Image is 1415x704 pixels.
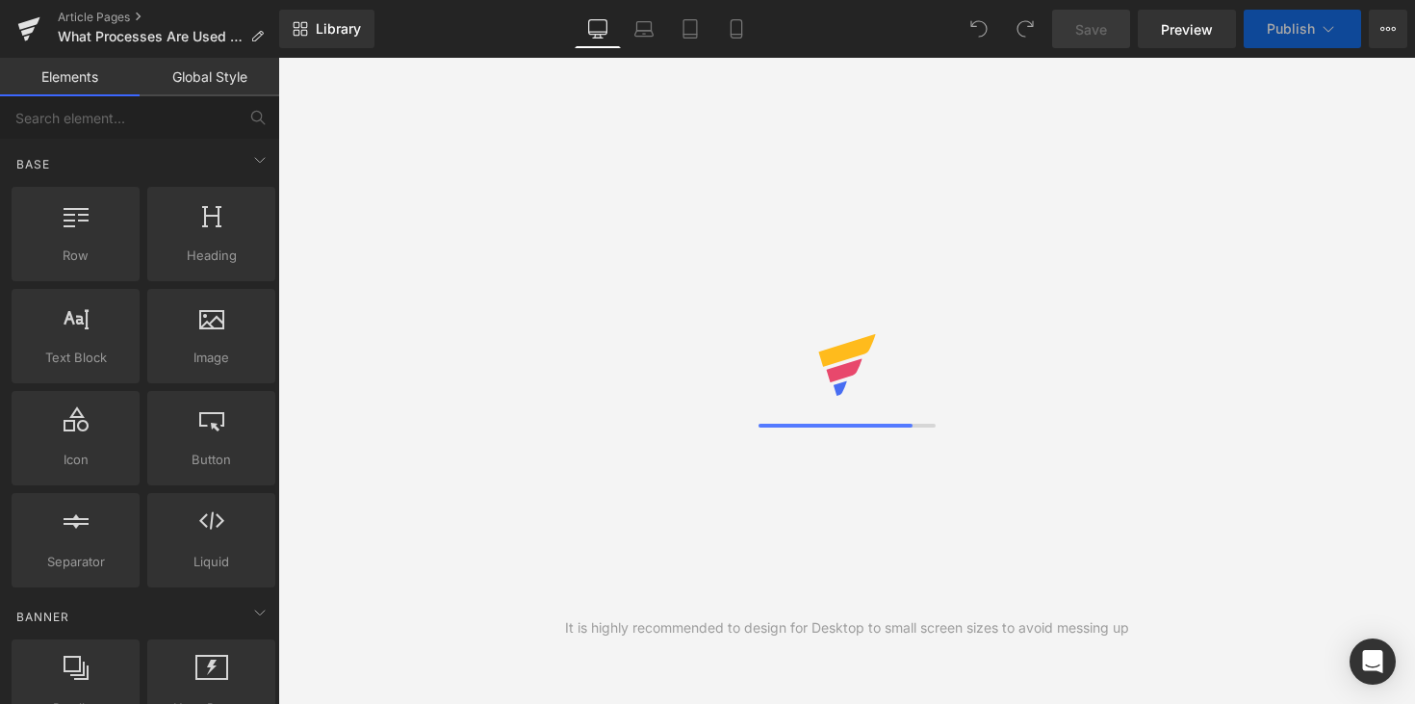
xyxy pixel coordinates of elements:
span: What Processes Are Used to Test E-Bikes Before Resale? [58,29,243,44]
a: Preview [1138,10,1236,48]
a: Mobile [713,10,759,48]
div: Open Intercom Messenger [1350,639,1396,685]
span: Icon [17,450,134,470]
div: It is highly recommended to design for Desktop to small screen sizes to avoid messing up [565,617,1129,639]
a: Desktop [575,10,621,48]
span: Base [14,155,52,173]
span: Row [17,246,134,266]
span: Publish [1267,21,1315,37]
a: Article Pages [58,10,279,25]
a: Laptop [621,10,667,48]
span: Library [316,20,361,38]
span: Text Block [17,348,134,368]
button: Undo [960,10,998,48]
span: Separator [17,552,134,572]
a: Global Style [140,58,279,96]
span: Banner [14,608,71,626]
button: Redo [1006,10,1044,48]
span: Liquid [153,552,270,572]
a: Tablet [667,10,713,48]
span: Button [153,450,270,470]
button: Publish [1244,10,1361,48]
span: Save [1075,19,1107,39]
a: New Library [279,10,374,48]
button: More [1369,10,1407,48]
span: Heading [153,246,270,266]
span: Image [153,348,270,368]
span: Preview [1161,19,1213,39]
